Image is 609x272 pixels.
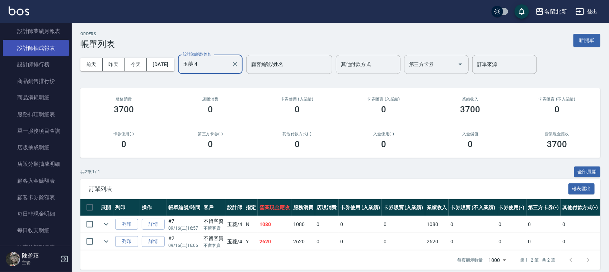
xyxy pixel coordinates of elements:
[244,199,258,216] th: 指定
[381,139,386,149] h3: 0
[468,139,473,149] h3: 0
[526,199,561,216] th: 第三方卡券(-)
[167,233,202,250] td: #2
[80,58,103,71] button: 前天
[3,56,69,73] a: 設計師排行榜
[460,104,481,114] h3: 3700
[291,199,315,216] th: 服務消費
[349,132,419,136] h2: 入金使用(-)
[80,39,115,49] h3: 帳單列表
[349,97,419,102] h2: 卡券販賣 (入業績)
[3,123,69,139] a: 單一服務項目查詢
[80,169,100,175] p: 共 2 筆, 1 / 1
[455,58,466,70] button: Open
[561,216,600,233] td: 0
[262,132,332,136] h2: 其他付款方式(-)
[204,242,224,249] p: 不留客資
[449,233,497,250] td: 0
[544,7,567,16] div: 名留北新
[142,236,165,247] a: 詳情
[339,216,382,233] td: 0
[225,199,244,216] th: 設計師
[523,132,592,136] h2: 營業現金應收
[258,199,291,216] th: 營業現金應收
[244,216,258,233] td: N
[291,233,315,250] td: 2620
[103,58,125,71] button: 昨天
[561,199,600,216] th: 其他付款方式(-)
[22,259,58,266] p: 主管
[449,216,497,233] td: 0
[101,219,112,230] button: expand row
[183,52,211,57] label: 設計師編號/姓名
[80,32,115,36] h2: ORDERS
[142,219,165,230] a: 詳情
[167,199,202,216] th: 帳單編號/時間
[381,104,386,114] h3: 0
[523,97,592,102] h2: 卡券販賣 (不入業績)
[225,233,244,250] td: 玉菱 /4
[449,199,497,216] th: 卡券販賣 (不入業績)
[140,199,167,216] th: 操作
[3,222,69,239] a: 每日收支明細
[573,37,600,43] a: 新開單
[382,199,425,216] th: 卡券販賣 (入業績)
[147,58,174,71] button: [DATE]
[425,233,449,250] td: 2620
[204,225,224,231] p: 不留客資
[89,132,159,136] h2: 卡券使用(-)
[436,97,505,102] h2: 業績收入
[89,97,159,102] h3: 服務消費
[99,199,113,216] th: 展開
[315,233,339,250] td: 0
[230,59,240,69] button: Clear
[3,89,69,106] a: 商品消耗明細
[568,185,595,192] a: 報表匯出
[258,233,291,250] td: 2620
[561,233,600,250] td: 0
[3,73,69,89] a: 商品銷售排行榜
[167,216,202,233] td: #7
[573,34,600,47] button: 新開單
[168,225,200,231] p: 09/16 (二) 16:57
[497,216,526,233] td: 0
[204,235,224,242] div: 不留客資
[3,40,69,56] a: 設計師抽成報表
[568,183,595,194] button: 報表匯出
[315,199,339,216] th: 店販消費
[6,252,20,266] img: Person
[533,4,570,19] button: 名留北新
[204,217,224,225] div: 不留客資
[526,233,561,250] td: 0
[315,216,339,233] td: 0
[339,199,382,216] th: 卡券使用 (入業績)
[3,239,69,255] a: 收支分類明細表
[262,97,332,102] h2: 卡券使用 (入業績)
[425,216,449,233] td: 1080
[168,242,200,249] p: 09/16 (二) 16:06
[457,257,483,263] p: 每頁顯示數量
[114,104,134,114] h3: 3700
[436,132,505,136] h2: 入金儲值
[202,199,226,216] th: 客戶
[339,233,382,250] td: 0
[101,236,112,247] button: expand row
[295,139,300,149] h3: 0
[574,167,601,178] button: 全部展開
[573,5,600,18] button: 登出
[121,139,126,149] h3: 0
[497,199,526,216] th: 卡券使用(-)
[3,206,69,222] a: 每日非現金明細
[115,219,138,230] button: 列印
[176,132,245,136] h2: 第三方卡券(-)
[3,106,69,123] a: 服務扣項明細表
[3,156,69,172] a: 店販分類抽成明細
[225,216,244,233] td: 玉菱 /4
[382,233,425,250] td: 0
[113,199,140,216] th: 列印
[115,236,138,247] button: 列印
[3,139,69,156] a: 店販抽成明細
[9,6,29,15] img: Logo
[526,216,561,233] td: 0
[547,139,567,149] h3: 3700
